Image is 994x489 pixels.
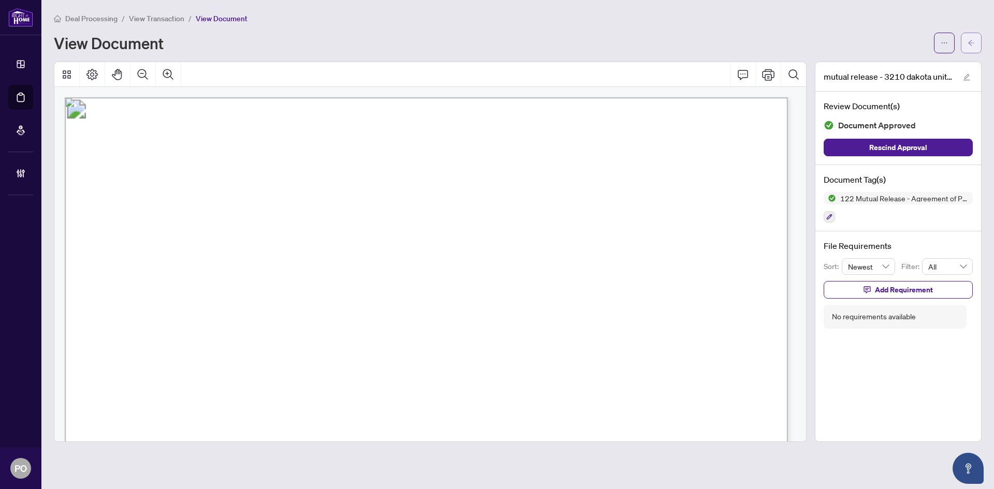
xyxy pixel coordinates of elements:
img: Document Status [824,120,834,130]
span: View Document [196,14,247,23]
p: Sort: [824,261,842,272]
span: Add Requirement [875,281,933,298]
span: home [54,15,61,22]
span: View Transaction [129,14,184,23]
h4: File Requirements [824,240,973,252]
h4: Review Document(s) [824,100,973,112]
h1: View Document [54,35,164,51]
span: All [928,259,967,274]
div: No requirements available [832,311,916,322]
span: Newest [848,259,889,274]
span: PO [14,461,27,476]
span: Rescind Approval [869,139,927,156]
span: arrow-left [968,39,975,47]
img: Status Icon [824,192,836,204]
button: Rescind Approval [824,139,973,156]
h4: Document Tag(s) [824,173,973,186]
button: Open asap [953,453,984,484]
span: 122 Mutual Release - Agreement of Purchase and Sale [836,195,973,202]
span: ellipsis [941,39,948,47]
span: Document Approved [838,118,916,132]
span: Deal Processing [65,14,118,23]
span: edit [963,73,970,81]
li: / [122,12,125,24]
span: mutual release - 3210 dakota unit A418-2 EXECUTED 1.pdf [824,70,953,83]
li: / [188,12,192,24]
p: Filter: [901,261,922,272]
button: Add Requirement [824,281,973,299]
img: logo [8,8,33,27]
